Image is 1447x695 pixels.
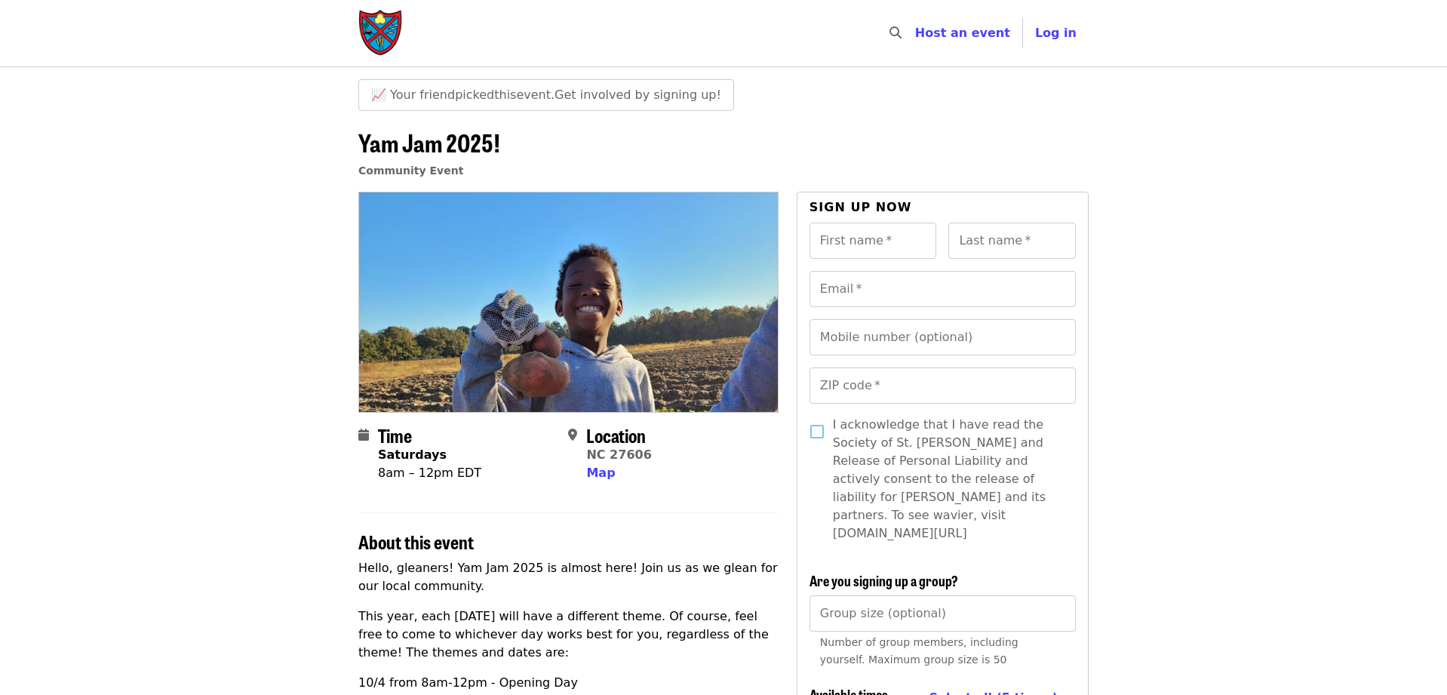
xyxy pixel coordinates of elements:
[810,271,1076,307] input: Email
[586,422,646,448] span: Location
[1035,26,1077,40] span: Log in
[378,447,447,462] strong: Saturdays
[358,428,369,442] i: calendar icon
[568,428,577,442] i: map-marker-alt icon
[358,9,404,57] img: Society of St. Andrew - Home
[586,466,615,480] span: Map
[586,464,615,482] button: Map
[390,88,721,102] span: Your friend picked this event . Get involved by signing up!
[810,200,912,214] span: Sign up now
[911,15,923,51] input: Search
[358,528,474,555] span: About this event
[358,165,463,177] a: Community Event
[586,447,651,462] a: NC 27606
[371,88,386,102] span: growth emoji
[358,559,779,595] p: Hello, gleaners! Yam Jam 2025 is almost here! Join us as we glean for our local community.
[378,422,412,448] span: Time
[948,223,1076,259] input: Last name
[833,416,1064,543] span: I acknowledge that I have read the Society of St. [PERSON_NAME] and Release of Personal Liability...
[358,674,779,692] p: 10/4 from 8am-12pm - Opening Day
[810,367,1076,404] input: ZIP code
[810,319,1076,355] input: Mobile number (optional)
[358,125,500,160] span: Yam Jam 2025!
[378,464,481,482] div: 8am – 12pm EDT
[820,636,1018,666] span: Number of group members, including yourself. Maximum group size is 50
[810,223,937,259] input: First name
[810,595,1076,632] input: [object Object]
[889,26,902,40] i: search icon
[359,192,778,411] img: Yam Jam 2025! organized by Society of St. Andrew
[1023,18,1089,48] button: Log in
[810,570,958,590] span: Are you signing up a group?
[358,607,779,662] p: This year, each [DATE] will have a different theme. Of course, feel free to come to whichever day...
[915,26,1010,40] a: Host an event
